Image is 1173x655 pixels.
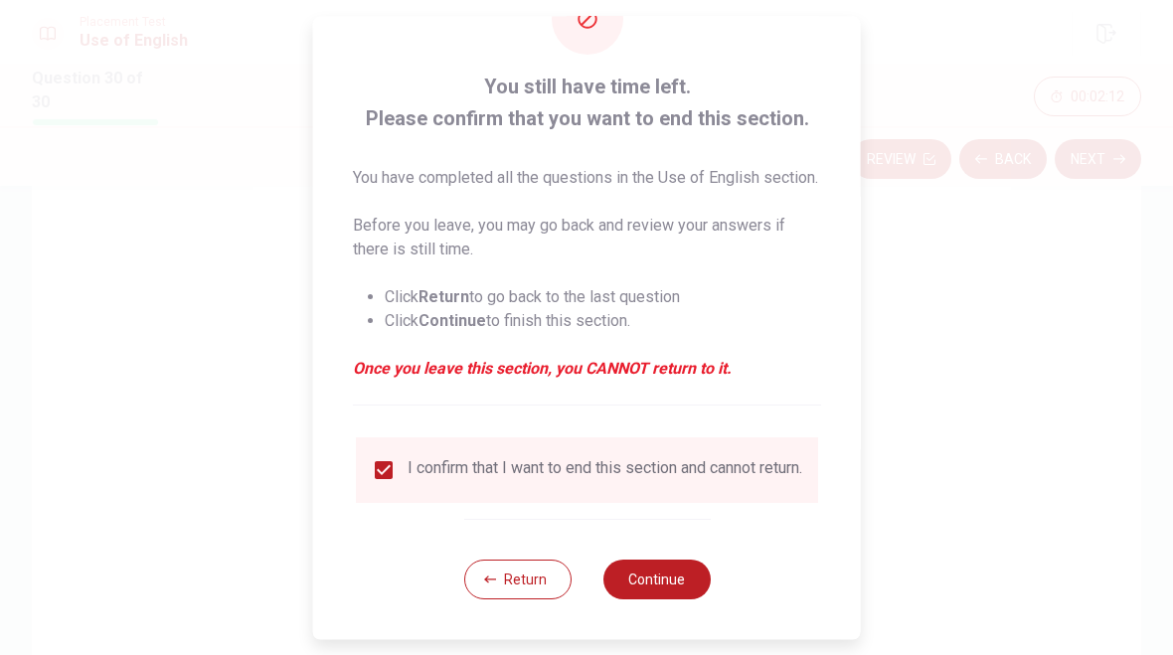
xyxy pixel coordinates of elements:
li: Click to finish this section. [385,309,821,333]
p: You have completed all the questions in the Use of English section. [353,166,821,190]
p: Before you leave, you may go back and review your answers if there is still time. [353,214,821,261]
span: You still have time left. Please confirm that you want to end this section. [353,71,821,134]
strong: Return [419,287,469,306]
div: I confirm that I want to end this section and cannot return. [408,458,802,482]
em: Once you leave this section, you CANNOT return to it. [353,357,821,381]
button: Continue [602,560,710,599]
button: Return [463,560,571,599]
li: Click to go back to the last question [385,285,821,309]
strong: Continue [419,311,486,330]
